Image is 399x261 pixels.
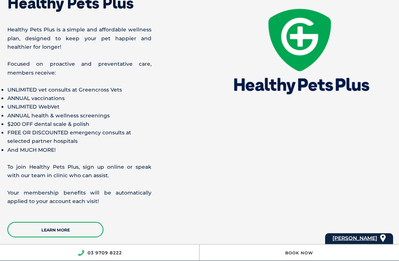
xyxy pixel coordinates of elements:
p: Healthy Pets Plus is a simple and affordable wellness plan, designed to keep your pet happier and... [7,26,151,52]
li: ANNUAL vaccinations [7,95,151,103]
li: And MUCH MORE! [7,146,151,155]
li: $200 OFF dental scale & polish [7,120,151,129]
img: location_phone.svg [78,250,84,256]
p: Focused on proactive and preventative care, members receive: [7,60,151,77]
p: To join Healthy Pets Plus, sign up online or speak with our team in clinic who can assist. [7,163,151,180]
a: 03 9709 8222 [88,250,122,255]
a: [PERSON_NAME] [332,233,377,243]
li: UNLIMITED WebVet [7,103,151,111]
a: Learn More [7,222,103,238]
p: Your membership benefits will be automatically applied to your account each visit! [7,189,151,206]
li: UNLIMITED vet consults at Greencross Vets [7,86,151,95]
li: FREE OR DISCOUNTED emergency consults at selected partner hospitals [7,129,151,146]
span: [PERSON_NAME] [332,235,377,241]
a: Book Now [285,250,313,255]
li: ANNUAL health & wellness screenings [7,112,151,120]
img: location_pin.svg [380,234,386,243]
